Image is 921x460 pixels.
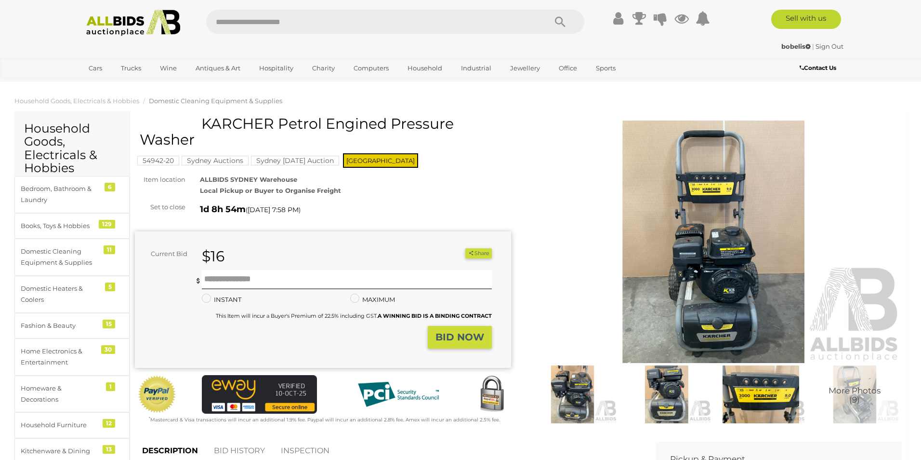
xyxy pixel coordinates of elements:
a: Domestic Heaters & Coolers 5 [14,276,130,313]
a: Wine [154,60,183,76]
label: MAXIMUM [350,294,395,305]
mark: Sydney Auctions [182,156,249,165]
div: Current Bid [135,248,195,259]
span: [GEOGRAPHIC_DATA] [343,153,418,168]
a: More Photos(9) [810,365,899,423]
div: 129 [99,220,115,229]
a: Office [553,60,583,76]
img: KARCHER Petrol Engined Pressure Washer [526,121,902,363]
strong: BID NOW [435,331,484,343]
a: Fashion & Beauty 15 [14,313,130,338]
b: A WINNING BID IS A BINDING CONTRACT [378,312,492,319]
a: Contact Us [800,63,839,73]
img: KARCHER Petrol Engined Pressure Washer [528,365,617,423]
div: Kitchenware & Dining [21,446,100,457]
div: Household Furniture [21,419,100,431]
div: 15 [103,320,115,328]
img: Allbids.com.au [81,10,185,36]
button: Search [536,10,584,34]
a: Sports [590,60,622,76]
a: [GEOGRAPHIC_DATA] [82,76,163,92]
mark: 54942-20 [137,156,179,165]
a: Books, Toys & Hobbies 129 [14,213,130,239]
div: 1 [106,382,115,391]
img: eWAY Payment Gateway [202,375,317,414]
a: Computers [347,60,395,76]
div: Domestic Heaters & Coolers [21,283,100,306]
span: More Photos (9) [829,386,881,404]
label: INSTANT [202,294,241,305]
a: Antiques & Art [189,60,247,76]
div: Bedroom, Bathroom & Laundry [21,183,100,206]
div: Item location [128,174,193,185]
small: This Item will incur a Buyer's Premium of 22.5% including GST. [216,312,492,319]
a: Sign Out [816,42,843,50]
div: 6 [105,183,115,191]
div: Fashion & Beauty [21,320,100,331]
div: 30 [101,345,115,354]
div: 11 [104,245,115,254]
b: Contact Us [800,64,836,71]
div: Books, Toys & Hobbies [21,220,100,231]
mark: Sydney [DATE] Auction [251,156,339,165]
div: Domestic Cleaning Equipment & Supplies [21,246,100,269]
span: [DATE] 7:58 PM [248,205,299,214]
a: Charity [306,60,341,76]
div: 5 [105,283,115,291]
h2: Household Goods, Electricals & Hobbies [24,122,120,175]
span: | [812,42,814,50]
a: Hospitality [253,60,300,76]
strong: bobelis [781,42,811,50]
strong: 1d 8h 54m [200,204,246,215]
a: Home Electronics & Entertainment 30 [14,338,130,376]
a: bobelis [781,42,812,50]
a: Sydney Auctions [182,157,249,164]
div: Set to close [128,202,193,213]
a: Bedroom, Bathroom & Laundry 6 [14,176,130,213]
a: Jewellery [504,60,546,76]
a: Sydney [DATE] Auction [251,157,339,164]
a: Domestic Cleaning Equipment & Supplies [149,97,282,105]
a: Trucks [115,60,147,76]
div: Home Electronics & Entertainment [21,346,100,368]
img: PCI DSS compliant [350,375,447,414]
img: KARCHER Petrol Engined Pressure Washer [716,365,805,423]
img: KARCHER Petrol Engined Pressure Washer [622,365,711,423]
a: Domestic Cleaning Equipment & Supplies 11 [14,239,130,276]
strong: Local Pickup or Buyer to Organise Freight [200,187,341,194]
a: Sell with us [771,10,841,29]
a: Household Goods, Electricals & Hobbies [14,97,139,105]
img: KARCHER Petrol Engined Pressure Washer [810,365,899,423]
div: Homeware & Decorations [21,383,100,406]
a: Cars [82,60,108,76]
strong: ALLBIDS SYDNEY Warehouse [200,176,297,183]
button: Share [465,248,492,258]
strong: $16 [202,247,224,265]
h1: KARCHER Petrol Engined Pressure Washer [140,116,509,148]
a: 54942-20 [137,157,179,164]
a: Household [401,60,448,76]
a: Homeware & Decorations 1 [14,376,130,413]
div: 12 [103,419,115,428]
span: ( ) [246,206,301,214]
li: Unwatch this item [454,249,464,258]
a: Household Furniture 12 [14,412,130,438]
small: Mastercard & Visa transactions will incur an additional 1.9% fee. Paypal will incur an additional... [149,417,500,423]
div: 13 [103,445,115,454]
img: Official PayPal Seal [137,375,177,414]
img: Secured by Rapid SSL [473,375,511,414]
a: Industrial [455,60,498,76]
button: BID NOW [428,326,492,349]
